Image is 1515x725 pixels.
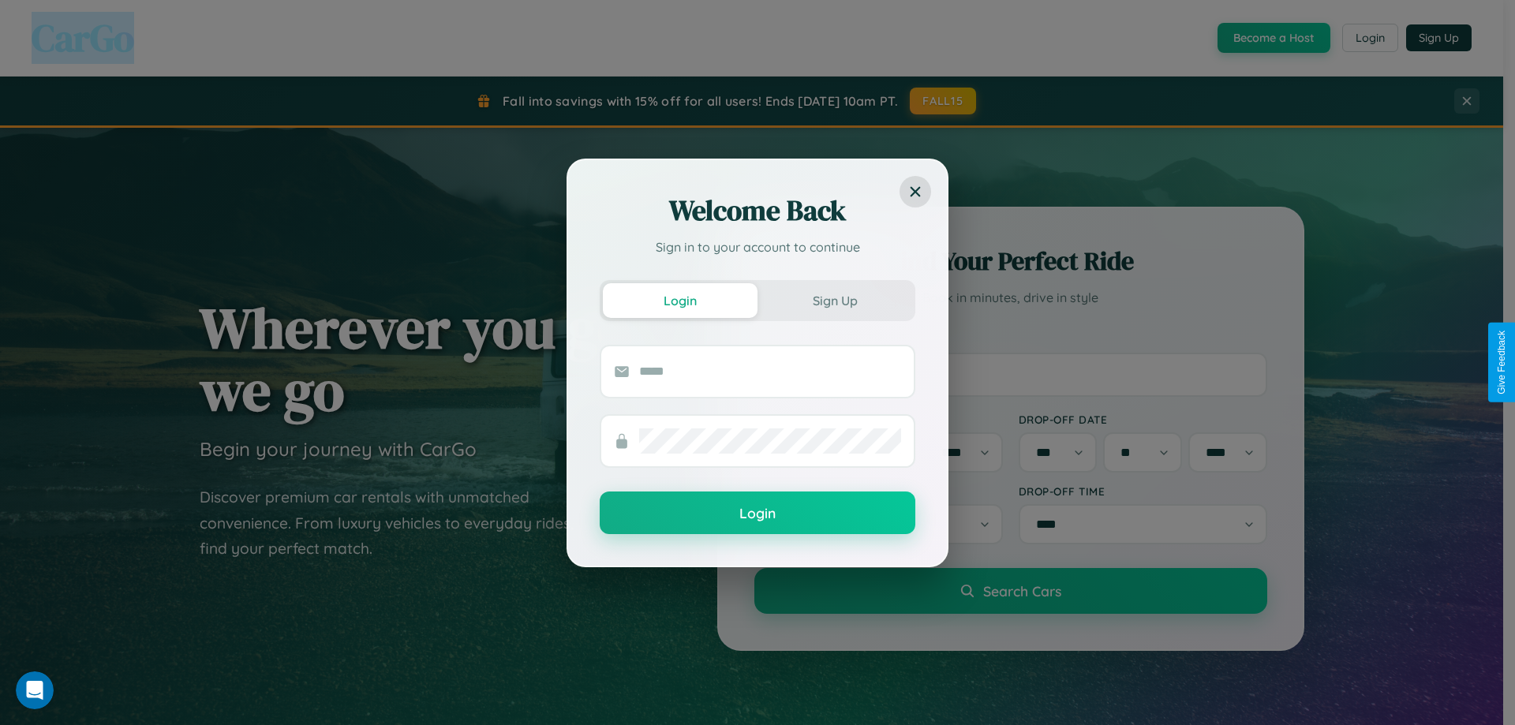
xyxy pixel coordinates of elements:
[16,671,54,709] iframe: Intercom live chat
[603,283,757,318] button: Login
[600,192,915,230] h2: Welcome Back
[600,491,915,534] button: Login
[1496,331,1507,394] div: Give Feedback
[757,283,912,318] button: Sign Up
[600,237,915,256] p: Sign in to your account to continue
